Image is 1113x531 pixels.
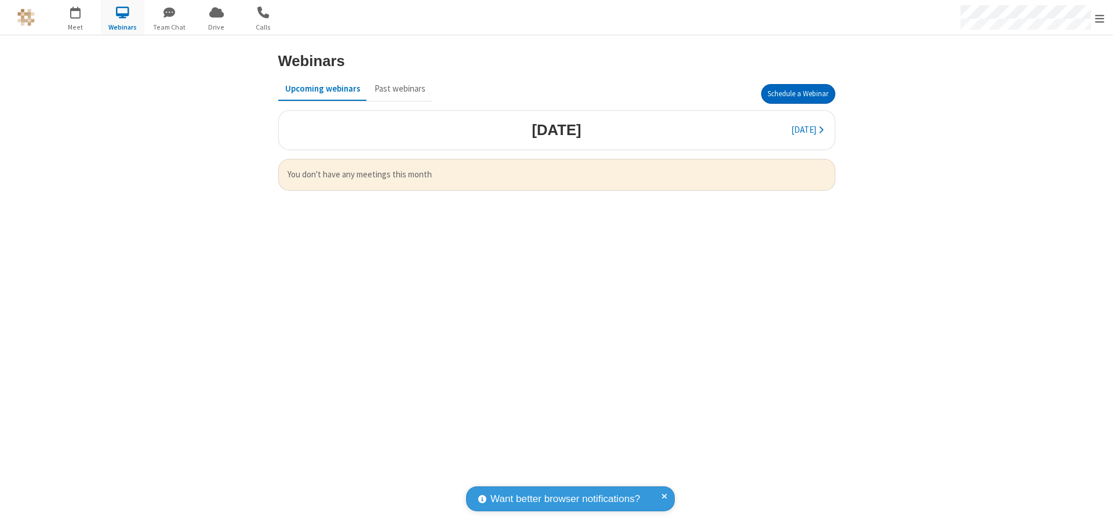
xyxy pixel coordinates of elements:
span: Want better browser notifications? [490,492,640,507]
span: Calls [242,22,285,32]
h3: Webinars [278,53,345,69]
button: Past webinars [368,78,432,100]
span: You don't have any meetings this month [288,168,826,181]
span: Drive [195,22,238,32]
img: QA Selenium DO NOT DELETE OR CHANGE [17,9,35,26]
span: [DATE] [791,124,816,135]
button: [DATE] [784,119,830,141]
h3: [DATE] [532,122,581,138]
span: Team Chat [148,22,191,32]
button: Upcoming webinars [278,78,368,100]
button: Schedule a Webinar [761,84,835,104]
span: Meet [54,22,97,32]
span: Webinars [101,22,144,32]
